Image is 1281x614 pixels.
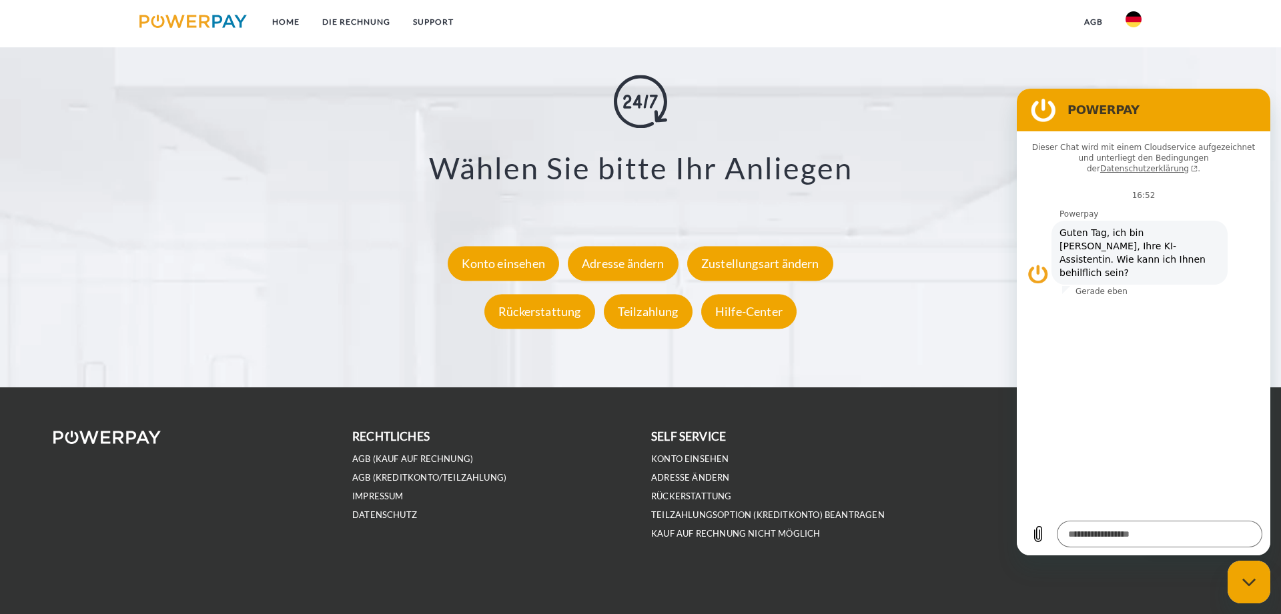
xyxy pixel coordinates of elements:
[81,150,1200,187] h3: Wählen Sie bitte Ihr Anliegen
[651,429,726,443] b: self service
[53,431,161,444] img: logo-powerpay-white.svg
[1073,10,1114,34] a: agb
[568,247,679,281] div: Adresse ändern
[698,305,800,319] a: Hilfe-Center
[651,528,821,539] a: Kauf auf Rechnung nicht möglich
[139,15,247,28] img: logo-powerpay.svg
[352,429,430,443] b: rechtliches
[352,509,417,521] a: DATENSCHUTZ
[651,509,885,521] a: Teilzahlungsoption (KREDITKONTO) beantragen
[352,472,506,483] a: AGB (Kreditkonto/Teilzahlung)
[481,305,598,319] a: Rückerstattung
[311,10,402,34] a: DIE RECHNUNG
[564,257,682,271] a: Adresse ändern
[1228,561,1270,603] iframe: Schaltfläche zum Öffnen des Messaging-Fensters; Konversation läuft
[684,257,837,271] a: Zustellungsart ändern
[651,491,732,502] a: Rückerstattung
[261,10,311,34] a: Home
[1017,89,1270,555] iframe: Messaging-Fenster
[402,10,465,34] a: SUPPORT
[484,295,595,329] div: Rückerstattung
[651,472,730,483] a: Adresse ändern
[687,247,833,281] div: Zustellungsart ändern
[352,453,473,465] a: AGB (Kauf auf Rechnung)
[448,247,559,281] div: Konto einsehen
[701,295,797,329] div: Hilfe-Center
[614,75,667,129] img: online-shopping.svg
[651,453,729,465] a: Konto einsehen
[352,491,404,502] a: IMPRESSUM
[604,295,693,329] div: Teilzahlung
[600,305,696,319] a: Teilzahlung
[1126,11,1142,27] img: de
[444,257,562,271] a: Konto einsehen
